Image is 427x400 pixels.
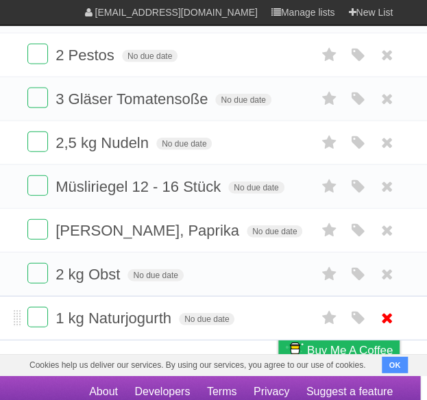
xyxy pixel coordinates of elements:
label: Star task [316,175,342,198]
span: No due date [179,313,234,325]
label: Done [27,44,48,64]
span: No due date [247,225,302,238]
span: 3 Gläser Tomatensoße [56,90,211,108]
span: No due date [228,182,284,194]
label: Done [27,307,48,327]
label: Done [27,175,48,196]
span: Müsliriegel 12 - 16 Stück [56,178,224,195]
label: Star task [316,219,342,242]
span: No due date [215,94,271,106]
a: Buy me a coffee [278,338,400,363]
span: Cookies help us deliver our services. By using our services, you agree to our use of cookies. [16,355,379,375]
span: Buy me a coffee [307,338,393,362]
label: Star task [316,307,342,329]
span: No due date [122,50,178,62]
span: 2,5 kg Nudeln [56,134,152,151]
span: [PERSON_NAME], Paprika [56,222,243,239]
img: Buy me a coffee [285,338,304,362]
span: No due date [156,138,212,150]
label: Star task [316,88,342,110]
label: Done [27,88,48,108]
label: Done [27,263,48,284]
label: Done [27,219,48,240]
span: 2 kg Obst [56,266,123,283]
label: Star task [316,132,342,154]
label: Star task [316,44,342,66]
span: 1 kg Naturjogurth [56,310,175,327]
span: 2 Pestos [56,47,118,64]
label: Done [27,132,48,152]
span: No due date [127,269,183,282]
button: OK [382,357,408,373]
label: Star task [316,263,342,286]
